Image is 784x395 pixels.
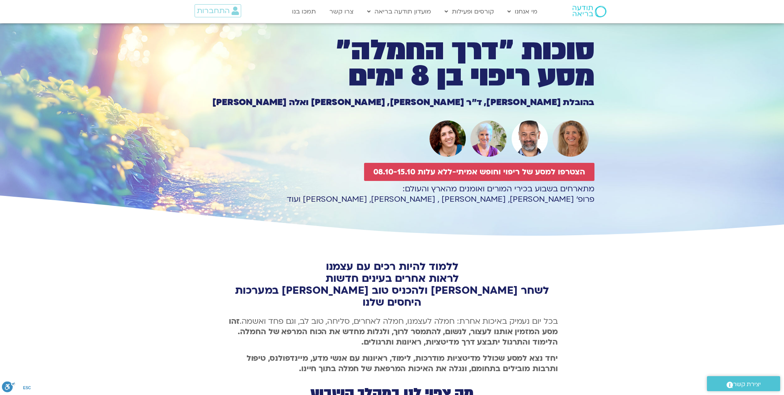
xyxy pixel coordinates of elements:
span: התחברות [197,7,230,15]
h1: סוכות ״דרך החמלה״ מסע ריפוי בן 8 ימים [190,37,594,90]
h1: בהובלת [PERSON_NAME], ד״ר [PERSON_NAME], [PERSON_NAME] ואלה [PERSON_NAME] [190,98,594,107]
a: הצטרפו למסע של ריפוי וחופש אמיתי-ללא עלות 08.10-15.10 [364,163,594,181]
img: תודעה בריאה [572,6,606,17]
span: הצטרפו למסע של ריפוי וחופש אמיתי-ללא עלות 08.10-15.10 [373,167,585,176]
b: יחד נצא למסע שכולל מדיטציות מודרכות, לימוד, ראיונות עם אנשי מדע, מיינדפולנס, טיפול ותרבות מובילים... [247,353,558,374]
span: יצירת קשר [733,379,761,390]
a: יצירת קשר [707,376,780,391]
a: מי אנחנו [504,4,541,19]
b: זהו מסע המזמין אותנו לעצור, לנשום, להתמסר לרוך, ולגלות מחדש את הכוח המרפא של החמלה. הלימוד והתרגו... [229,316,558,347]
p: מתארחים בשבוע בכירי המורים ואומנים מהארץ והעולם: פרופ׳ [PERSON_NAME], [PERSON_NAME] , [PERSON_NAM... [190,184,594,204]
h2: ללמוד להיות רכים עם עצמנו לראות אחרים בעינים חדשות לשחר [PERSON_NAME] ולהכניס טוב [PERSON_NAME] ב... [227,261,558,308]
a: התחברות [195,4,241,17]
a: מועדון תודעה בריאה [363,4,435,19]
p: בכל יום נעמיק באיכות אחרת: חמלה לעצמנו, חמלה לאחרים, סליחה, טוב לב, וגם פחד ואשמה. [227,316,558,347]
a: צרו קשר [326,4,358,19]
a: תמכו בנו [288,4,320,19]
a: קורסים ופעילות [441,4,498,19]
